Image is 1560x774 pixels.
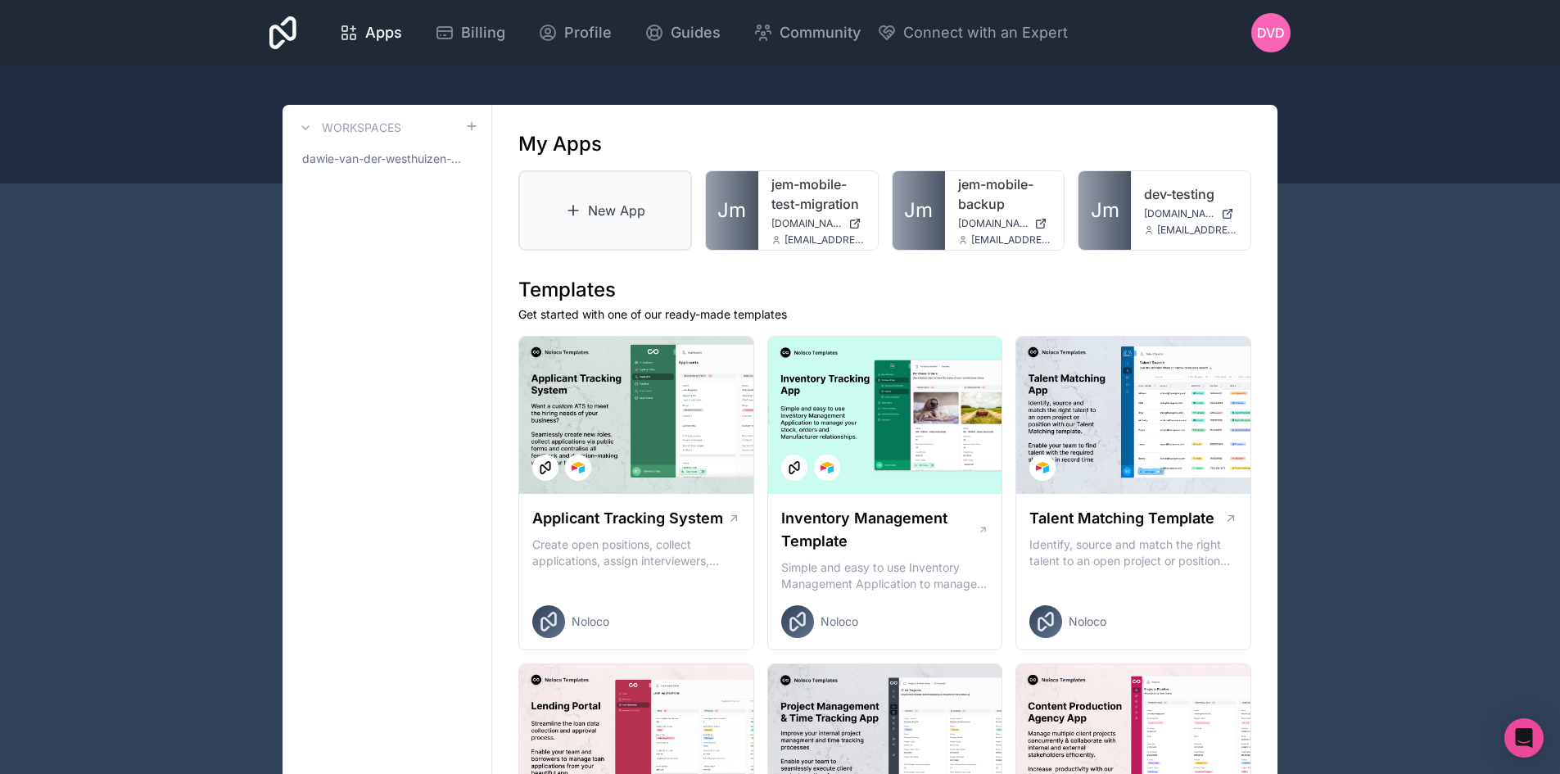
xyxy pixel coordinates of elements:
button: Connect with an Expert [877,21,1068,44]
h1: Applicant Tracking System [532,507,723,530]
span: Billing [461,21,505,44]
span: Guides [671,21,721,44]
span: [EMAIL_ADDRESS][DOMAIN_NAME] [971,233,1051,247]
a: Apps [326,15,415,51]
a: [DOMAIN_NAME] [1144,207,1237,220]
h1: My Apps [518,131,602,157]
span: dawie-van-der-westhuizen-workspace [302,151,465,167]
span: [DOMAIN_NAME] [1144,207,1214,220]
span: Apps [365,21,402,44]
span: Noloco [821,613,858,630]
img: Airtable Logo [572,461,585,474]
p: Get started with one of our ready-made templates [518,306,1251,323]
span: Connect with an Expert [903,21,1068,44]
a: Workspaces [296,118,401,138]
p: Create open positions, collect applications, assign interviewers, centralise candidate feedback a... [532,536,740,569]
p: Identify, source and match the right talent to an open project or position with our Talent Matchi... [1029,536,1237,569]
a: Jm [1078,171,1131,250]
span: Jm [904,197,933,224]
a: jem-mobile-test-migration [771,174,865,214]
a: dev-testing [1144,184,1237,204]
a: Jm [706,171,758,250]
span: [DOMAIN_NAME] [958,217,1029,230]
img: Airtable Logo [821,461,834,474]
a: dawie-van-der-westhuizen-workspace [296,144,478,174]
span: Noloco [1069,613,1106,630]
a: Billing [422,15,518,51]
h3: Workspaces [322,120,401,136]
span: [DOMAIN_NAME] [771,217,842,230]
a: [DOMAIN_NAME] [958,217,1051,230]
h1: Inventory Management Template [781,507,978,553]
a: [DOMAIN_NAME] [771,217,865,230]
a: Jm [893,171,945,250]
a: Guides [631,15,734,51]
a: jem-mobile-backup [958,174,1051,214]
span: Noloco [572,613,609,630]
a: Profile [525,15,625,51]
span: Jm [717,197,746,224]
h1: Templates [518,277,1251,303]
a: New App [518,170,692,251]
span: Dvd [1257,23,1285,43]
img: Airtable Logo [1036,461,1049,474]
span: Community [780,21,861,44]
h1: Talent Matching Template [1029,507,1214,530]
div: Open Intercom Messenger [1504,718,1544,758]
span: [EMAIL_ADDRESS][DOMAIN_NAME] [1157,224,1237,237]
span: Profile [564,21,612,44]
span: [EMAIL_ADDRESS][DOMAIN_NAME] [785,233,865,247]
p: Simple and easy to use Inventory Management Application to manage your stock, orders and Manufact... [781,559,989,592]
a: Community [740,15,874,51]
span: Jm [1091,197,1119,224]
